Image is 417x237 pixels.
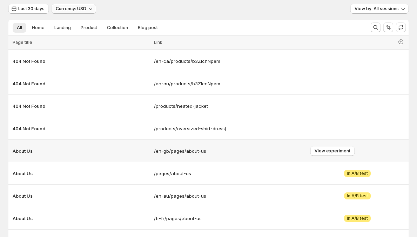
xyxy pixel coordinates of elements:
span: In A/B test [347,171,368,176]
button: Sort the results [383,22,393,32]
button: Currency: USD [52,4,96,14]
button: Last 30 days [8,4,49,14]
a: /products/oversized-shirt-dress) [154,125,306,132]
span: All [17,25,22,31]
span: In A/B test [347,216,368,221]
span: View by: All sessions [355,6,399,12]
span: Collection [107,25,128,31]
button: 404 Not Found [13,58,150,65]
span: Page title [13,40,32,45]
a: /fr-fr/pages/about-us [154,215,306,222]
a: /en-gb/pages/about-us [154,147,306,154]
button: Search and filter results [371,22,381,32]
button: View by: All sessions [350,4,409,14]
button: About Us [13,192,150,199]
span: Link [154,40,162,45]
span: Currency: USD [56,6,86,12]
button: About Us [13,147,150,154]
span: View experiment [315,148,350,154]
button: View experiment [310,146,355,156]
button: 404 Not Found [13,103,150,110]
a: /en-au/pages/about-us [154,192,306,199]
button: About Us [13,170,150,177]
span: Last 30 days [18,6,45,12]
button: 404 Not Found [13,80,150,87]
button: About Us [13,215,150,222]
a: /products/heated-jacket [154,103,306,110]
span: In A/B test [347,193,368,199]
a: /en-au/products/b3ZlcnNpem [154,80,306,87]
span: Landing [54,25,71,31]
button: 404 Not Found [13,125,150,132]
span: Blog post [138,25,158,31]
span: Product [81,25,97,31]
a: /pages/about-us [154,170,306,177]
span: Home [32,25,45,31]
a: /en-ca/products/b3ZlcnNpem [154,58,306,65]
